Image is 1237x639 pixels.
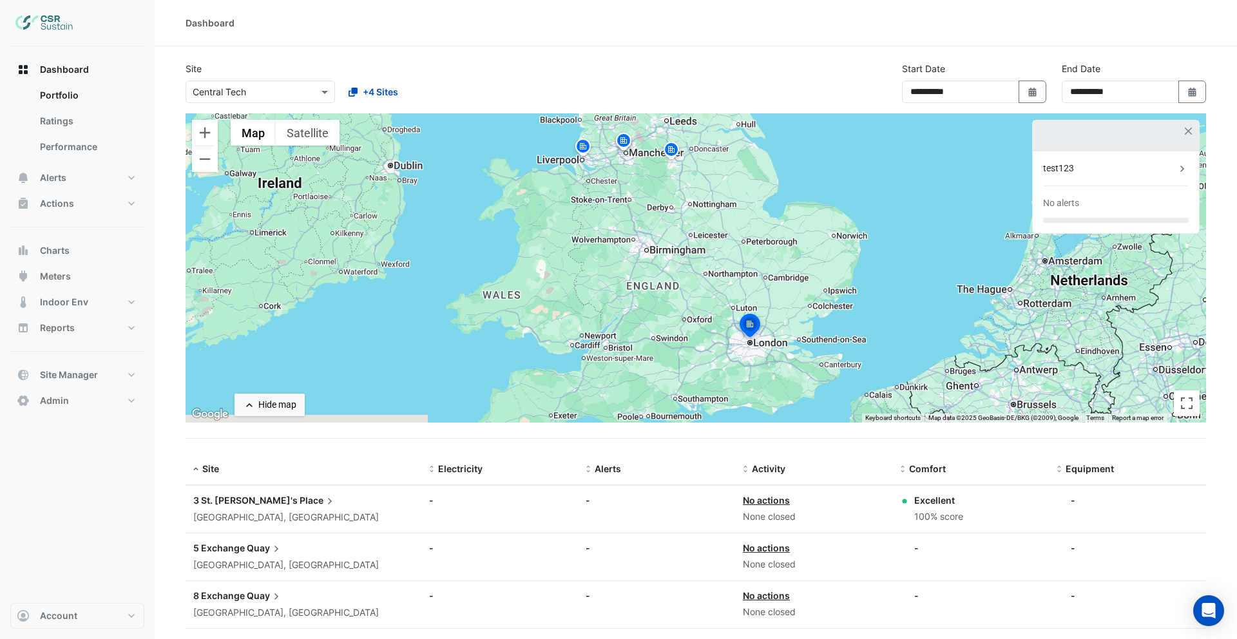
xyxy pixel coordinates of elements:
div: - [586,541,727,555]
span: Alerts [595,463,621,474]
span: Equipment [1066,463,1114,474]
button: Zoom in [192,120,218,146]
span: Admin [40,394,69,407]
span: 3 St. [PERSON_NAME]'s [193,495,298,506]
div: Hide map [258,398,296,412]
span: Comfort [909,463,946,474]
span: +4 Sites [363,85,398,99]
div: None closed [743,605,885,620]
button: Zoom out [192,146,218,172]
span: Quay [247,541,283,555]
span: Meters [40,270,71,283]
span: Site Manager [40,368,98,381]
span: Map data ©2025 GeoBasis-DE/BKG (©2009), Google [928,414,1079,421]
span: Electricity [438,463,483,474]
app-icon: Site Manager [17,368,30,381]
span: Reports [40,321,75,334]
app-icon: Alerts [17,171,30,184]
span: Charts [40,244,70,257]
img: site-pin-selected.svg [736,312,764,343]
a: No actions [743,495,790,506]
button: Toggle fullscreen view [1174,390,1200,416]
a: No actions [743,590,790,601]
span: Activity [752,463,785,474]
img: site-pin.svg [613,131,634,154]
button: Reports [10,315,144,341]
button: Admin [10,388,144,414]
div: test123 [1043,162,1176,175]
app-icon: Admin [17,394,30,407]
span: 5 Exchange [193,542,245,553]
button: Account [10,603,144,629]
fa-icon: Select Date [1187,86,1198,97]
span: Alerts [40,171,66,184]
img: Company Logo [15,10,73,36]
div: Dashboard [186,16,235,30]
div: None closed [743,510,885,524]
div: - [586,493,727,507]
button: Charts [10,238,144,263]
button: Show street map [231,120,276,146]
app-icon: Indoor Env [17,296,30,309]
button: Hide map [235,394,305,416]
button: Keyboard shortcuts [865,414,921,423]
a: Ratings [30,108,144,134]
app-icon: Reports [17,321,30,334]
button: Indoor Env [10,289,144,315]
button: Show satellite imagery [276,120,340,146]
button: +4 Sites [340,81,407,103]
app-icon: Charts [17,244,30,257]
button: Meters [10,263,144,289]
a: Performance [30,134,144,160]
div: - [1071,541,1075,555]
span: Dashboard [40,63,89,76]
div: Dashboard [10,82,144,165]
app-icon: Dashboard [17,63,30,76]
label: End Date [1062,62,1100,75]
label: Site [186,62,202,75]
img: site-pin.svg [661,140,682,163]
app-icon: Meters [17,270,30,283]
div: None closed [743,557,885,572]
button: Alerts [10,165,144,191]
span: Quay [247,589,283,603]
div: Excellent [914,493,963,507]
span: Indoor Env [40,296,88,309]
div: - [914,589,919,602]
div: - [586,589,727,602]
img: Google [189,406,231,423]
a: Terms (opens in new tab) [1086,414,1104,421]
span: Account [40,609,77,622]
a: Click to see this area on Google Maps [189,406,231,423]
span: Site [202,463,219,474]
span: Place [300,493,336,508]
a: Report a map error [1112,414,1164,421]
app-icon: Actions [17,197,30,210]
div: [GEOGRAPHIC_DATA], [GEOGRAPHIC_DATA] [193,558,414,573]
div: - [1071,493,1075,507]
div: - [429,541,571,555]
button: Site Manager [10,362,144,388]
button: Dashboard [10,57,144,82]
fa-icon: Select Date [1027,86,1039,97]
span: Actions [40,197,74,210]
a: No actions [743,542,790,553]
div: Open Intercom Messenger [1193,595,1224,626]
button: Actions [10,191,144,216]
label: Start Date [902,62,945,75]
div: 100% score [914,510,963,524]
div: - [429,493,571,507]
img: site-pin.svg [573,137,593,160]
div: No alerts [1043,196,1079,210]
div: [GEOGRAPHIC_DATA], [GEOGRAPHIC_DATA] [193,510,414,525]
a: Portfolio [30,82,144,108]
div: - [914,541,919,555]
div: - [1071,589,1075,602]
div: [GEOGRAPHIC_DATA], [GEOGRAPHIC_DATA] [193,606,414,620]
div: - [429,589,571,602]
span: 8 Exchange [193,590,245,601]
